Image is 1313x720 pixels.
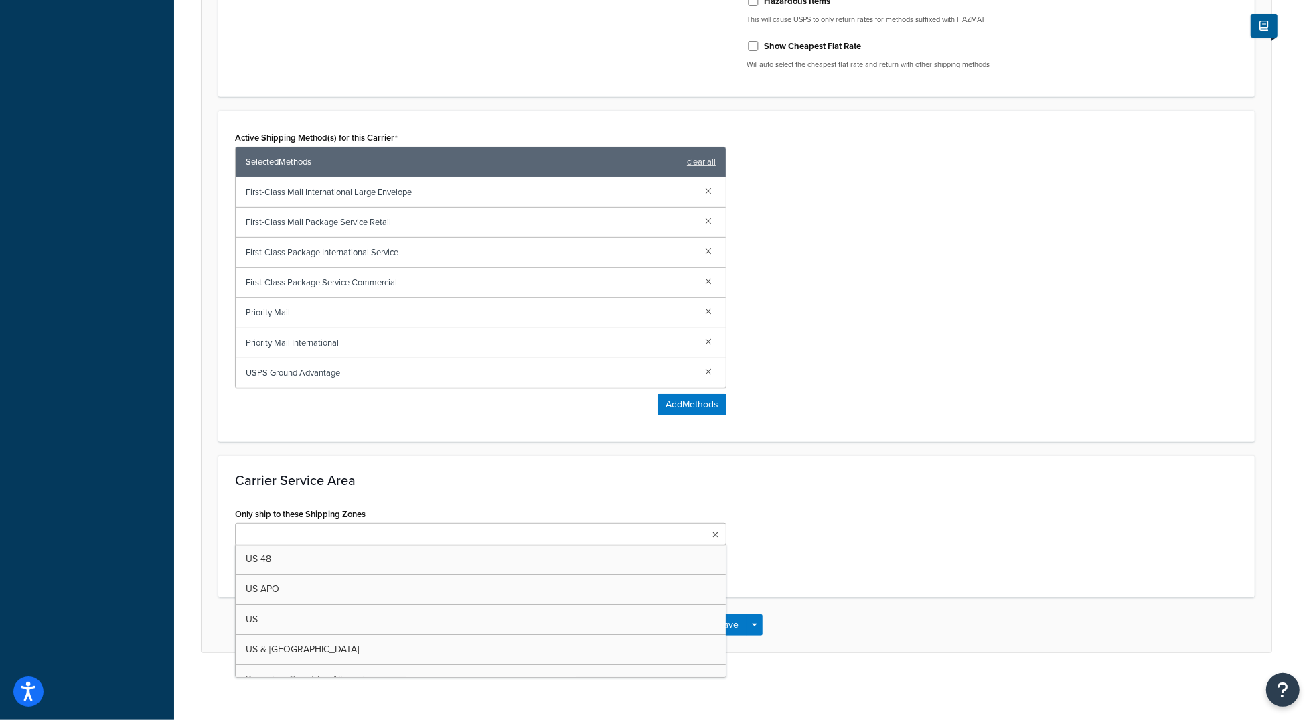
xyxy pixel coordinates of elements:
button: AddMethods [658,394,726,415]
span: US 48 [246,552,271,566]
span: Priority Mail [246,303,694,322]
span: First-Class Mail Package Service Retail [246,213,694,232]
button: Show Help Docs [1251,14,1278,38]
span: First-Class Package International Service [246,243,694,262]
span: US [246,612,258,626]
a: US 48 [236,545,726,574]
a: clear all [687,153,716,171]
h3: Carrier Service Area [235,473,1238,488]
a: US [236,605,726,634]
button: Save [711,614,747,636]
label: Active Shipping Method(s) for this Carrier [235,133,398,143]
span: Selected Methods [246,153,680,171]
a: US APO [236,575,726,604]
p: Will auto select the cheapest flat rate and return with other shipping methods [747,60,1238,70]
span: US APO [246,582,279,596]
button: Open Resource Center [1266,673,1300,707]
span: First-Class Package Service Commercial [246,273,694,292]
p: This will cause USPS to only return rates for methods suffixed with HAZMAT [747,15,1238,25]
a: Panenka - Countries Allowed [236,665,726,695]
label: Only ship to these Shipping Zones [235,509,366,519]
span: USPS Ground Advantage [246,364,694,382]
a: US & [GEOGRAPHIC_DATA] [236,635,726,664]
span: Priority Mail International [246,334,694,352]
span: Panenka - Countries Allowed [246,672,365,687]
span: First-Class Mail International Large Envelope [246,183,694,202]
span: US & [GEOGRAPHIC_DATA] [246,642,359,656]
label: Show Cheapest Flat Rate [764,40,861,52]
